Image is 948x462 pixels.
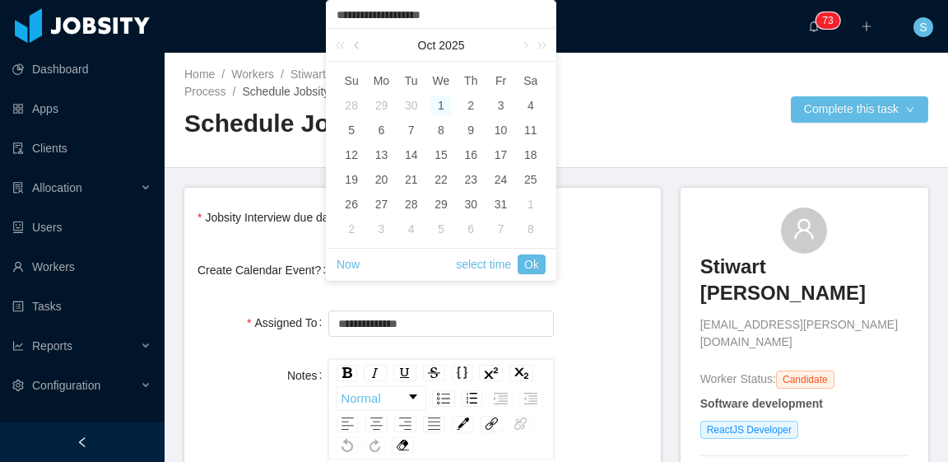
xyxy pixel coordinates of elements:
td: September 29, 2025 [366,93,396,118]
div: 22 [431,170,451,189]
div: 9 [461,120,481,140]
div: 12 [342,145,361,165]
div: 1 [431,96,451,115]
a: Stiwart [PERSON_NAME] [700,254,908,317]
span: Th [456,73,486,88]
div: Remove [392,437,414,454]
div: Unordered [432,390,455,407]
a: 2025 [437,29,466,62]
div: 10 [491,120,511,140]
div: 3 [371,219,391,239]
div: Left [337,416,359,432]
a: icon: profileTasks [12,290,151,323]
i: icon: line-chart [12,340,24,352]
div: 25 [521,170,541,189]
span: Worker Status: [700,372,776,385]
p: 3 [828,12,834,29]
td: October 12, 2025 [337,142,366,167]
a: Home [184,68,215,81]
div: Redo [365,437,385,454]
td: October 5, 2025 [337,118,366,142]
label: Notes [287,369,328,382]
td: October 6, 2025 [366,118,396,142]
span: Su [337,73,366,88]
span: Normal [341,382,380,415]
td: October 21, 2025 [397,167,426,192]
td: October 30, 2025 [456,192,486,217]
div: rdw-history-control [333,437,388,454]
div: 14 [402,145,421,165]
td: October 13, 2025 [366,142,396,167]
td: November 8, 2025 [516,217,546,241]
span: / [221,68,225,81]
div: 19 [342,170,361,189]
label: Assigned To [247,316,328,329]
td: October 27, 2025 [366,192,396,217]
div: Monospace [452,365,472,381]
i: icon: plus [861,21,872,32]
span: [EMAIL_ADDRESS][PERSON_NAME][DOMAIN_NAME] [700,316,908,351]
div: rdw-inline-control [333,365,537,381]
div: rdw-textalign-control [333,416,448,432]
div: 13 [371,145,391,165]
td: September 28, 2025 [337,93,366,118]
div: 8 [431,120,451,140]
a: Stiwart [PERSON_NAME] [290,68,424,81]
div: rdw-link-control [477,416,535,432]
div: rdw-list-control [429,386,546,411]
td: October 14, 2025 [397,142,426,167]
td: October 22, 2025 [426,167,456,192]
a: Block Type [337,387,425,410]
a: Oct [416,29,438,62]
div: Justify [423,416,445,432]
span: Tu [397,73,426,88]
div: 16 [461,145,481,165]
div: Unlink [509,416,532,432]
td: October 24, 2025 [486,167,515,192]
div: 5 [431,219,451,239]
td: October 23, 2025 [456,167,486,192]
div: rdw-dropdown [336,386,426,411]
a: Next year (Control + right) [528,29,550,62]
div: 8 [521,219,541,239]
i: icon: bell [808,21,820,32]
i: icon: setting [12,380,24,391]
td: October 28, 2025 [397,192,426,217]
td: October 8, 2025 [426,118,456,142]
td: October 9, 2025 [456,118,486,142]
div: 28 [342,96,361,115]
div: rdw-toolbar [328,359,553,460]
div: rdw-remove-control [388,437,417,454]
div: Superscript [479,365,503,381]
div: Right [394,416,416,432]
td: October 1, 2025 [426,93,456,118]
td: October 15, 2025 [426,142,456,167]
div: 6 [371,120,391,140]
span: Sa [516,73,546,88]
a: icon: userWorkers [12,250,151,283]
td: November 7, 2025 [486,217,515,241]
td: October 18, 2025 [516,142,546,167]
span: ReactJS Developer [700,421,798,439]
h2: Schedule Jobsity Interview [184,107,556,141]
a: icon: robotUsers [12,211,151,244]
a: select time [456,249,511,280]
div: 24 [491,170,511,189]
div: Ordered [462,390,482,407]
div: 28 [402,194,421,214]
div: 17 [491,145,511,165]
td: October 17, 2025 [486,142,515,167]
div: Undo [337,437,358,454]
div: 2 [342,219,361,239]
span: Configuration [32,379,100,392]
td: September 30, 2025 [397,93,426,118]
strong: Software development [700,397,823,410]
td: October 16, 2025 [456,142,486,167]
th: Tue [397,68,426,93]
span: Allocation [32,181,82,194]
td: October 3, 2025 [486,93,515,118]
i: icon: user [792,217,816,240]
div: Strikethrough [423,365,445,381]
th: Sun [337,68,366,93]
a: icon: auditClients [12,132,151,165]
